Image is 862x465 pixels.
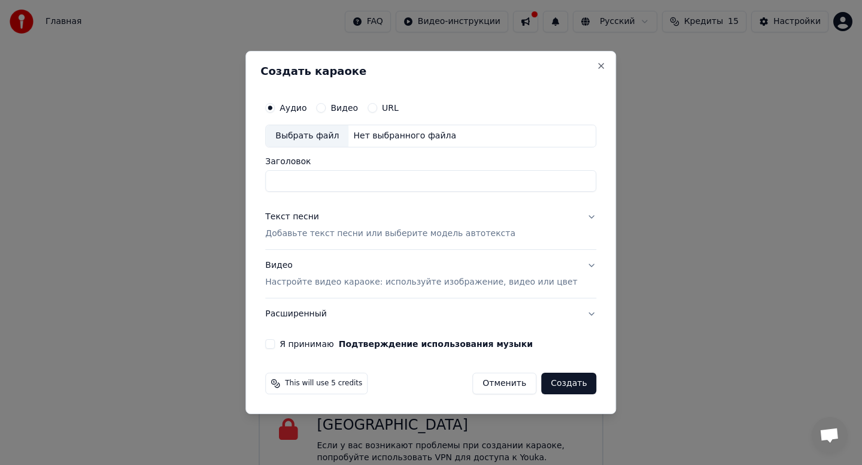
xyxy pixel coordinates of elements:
[280,104,306,112] label: Аудио
[265,211,319,223] div: Текст песни
[280,340,533,348] label: Я принимаю
[265,276,577,288] p: Настройте видео караоке: используйте изображение, видео или цвет
[265,201,596,249] button: Текст песниДобавьте текст песни или выберите модель автотекста
[348,130,461,142] div: Нет выбранного файла
[265,250,596,298] button: ВидеоНастройте видео караоке: используйте изображение, видео или цвет
[472,373,536,394] button: Отменить
[265,157,596,165] label: Заголовок
[339,340,533,348] button: Я принимаю
[265,259,577,288] div: Видео
[266,125,348,147] div: Выбрать файл
[265,298,596,330] button: Расширенный
[285,379,362,388] span: This will use 5 credits
[260,66,601,77] h2: Создать караоке
[330,104,358,112] label: Видео
[265,228,515,240] p: Добавьте текст песни или выберите модель автотекста
[382,104,399,112] label: URL
[541,373,596,394] button: Создать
